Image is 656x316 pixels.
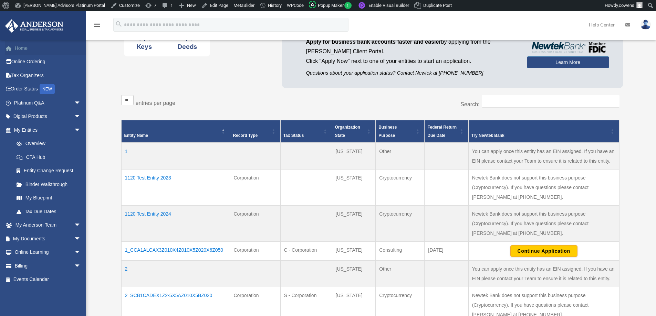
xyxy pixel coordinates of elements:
[468,261,619,287] td: You can apply once this entity has an EIN assigned. If you have an EIN please contact your Team t...
[5,273,91,286] a: Events Calendar
[376,143,425,170] td: Other
[10,205,88,218] a: Tax Due Dates
[10,137,84,151] a: Overview
[74,246,88,260] span: arrow_drop_down
[121,170,230,206] td: 1120 Test Entity 2023
[306,56,517,66] p: Click "Apply Now" next to one of your entities to start an application.
[471,131,609,140] div: Try Newtek Bank
[468,206,619,242] td: Newtek Bank does not support this business purpose (Cryptocurrency). If you have questions please...
[137,43,152,50] div: Keys
[74,110,88,124] span: arrow_drop_down
[332,206,376,242] td: [US_STATE]
[121,206,230,242] td: 1120 Test Entity 2024
[376,261,425,287] td: Other
[178,43,197,50] div: Deeds
[121,261,230,287] td: 2
[10,164,88,178] a: Entity Change Request
[641,20,651,30] img: User Pic
[5,110,91,123] a: Digital Productsarrow_drop_down
[332,143,376,170] td: [US_STATE]
[306,69,517,77] p: Questions about your application status? Contact Newtek at [PHONE_NUMBER]
[5,82,91,96] a: Order StatusNEW
[619,3,634,8] span: cowens
[230,120,280,143] th: Record Type: Activate to sort
[124,133,148,138] span: Entity Name
[5,41,91,55] a: Home
[5,55,91,69] a: Online Ordering
[378,125,397,138] span: Business Purpose
[510,245,577,257] button: Continue Application
[230,206,280,242] td: Corporation
[10,150,88,164] a: CTA Hub
[427,125,457,138] span: Federal Return Due Date
[332,120,376,143] th: Organization State: Activate to sort
[115,20,123,28] i: search
[74,96,88,110] span: arrow_drop_down
[280,242,332,261] td: C - Corporation
[460,101,479,107] label: Search:
[40,84,55,94] div: NEW
[335,125,360,138] span: Organization State
[121,143,230,170] td: 1
[5,246,91,259] a: Online Learningarrow_drop_down
[425,242,468,261] td: [DATE]
[584,11,620,38] a: Help Center
[468,120,619,143] th: Try Newtek Bank : Activate to sort
[332,170,376,206] td: [US_STATE]
[530,42,606,53] img: NewtekBankLogoSM.png
[332,261,376,287] td: [US_STATE]
[5,259,91,273] a: Billingarrow_drop_down
[306,39,441,45] span: Apply for business bank accounts faster and easier
[5,123,88,137] a: My Entitiesarrow_drop_down
[376,120,425,143] th: Business Purpose: Activate to sort
[74,232,88,246] span: arrow_drop_down
[376,206,425,242] td: Cryptocurrency
[5,232,91,246] a: My Documentsarrow_drop_down
[425,120,468,143] th: Federal Return Due Date: Activate to sort
[376,242,425,261] td: Consulting
[468,143,619,170] td: You can apply once this entity has an EIN assigned. If you have an EIN please contact your Team t...
[10,177,88,191] a: Binder Walkthrough
[283,133,304,138] span: Tax Status
[230,242,280,261] td: Corporation
[74,218,88,232] span: arrow_drop_down
[93,21,101,29] i: menu
[121,120,230,143] th: Entity Name: Activate to invert sorting
[306,37,517,56] p: by applying from the [PERSON_NAME] Client Portal.
[136,100,176,106] label: entries per page
[233,133,258,138] span: Record Type
[93,23,101,29] a: menu
[527,56,609,68] a: Learn More
[332,242,376,261] td: [US_STATE]
[74,123,88,137] span: arrow_drop_down
[230,170,280,206] td: Corporation
[376,170,425,206] td: Cryptocurrency
[280,120,332,143] th: Tax Status: Activate to sort
[3,19,65,33] img: Anderson Advisors Platinum Portal
[5,96,91,110] a: Platinum Q&Aarrow_drop_down
[10,191,88,205] a: My Blueprint
[121,242,230,261] td: 1_CCA1ALCAX3Z010X4Z010X5Z020X6Z050
[468,170,619,206] td: Newtek Bank does not support this business purpose (Cryptocurrency). If you have questions please...
[5,68,91,82] a: Tax Organizers
[344,2,352,9] span: 1
[5,218,91,232] a: My Anderson Teamarrow_drop_down
[74,259,88,273] span: arrow_drop_down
